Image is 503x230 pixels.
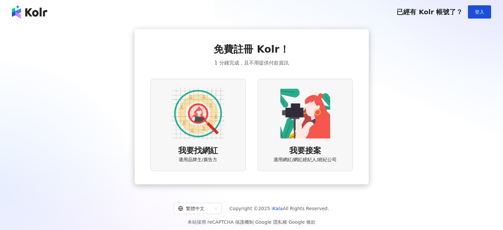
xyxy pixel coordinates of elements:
span: 1 分鐘完成，且不用提供付款資訊 [214,59,288,67]
span: 本站採用 reCAPTCHA 保護機制 [188,218,315,226]
img: KOL identity option [279,87,332,140]
img: AD identity option [172,87,225,140]
span: 登入 [475,9,484,15]
span: 適用品牌主/廣告方 [179,157,217,163]
span: 適用網紅/網紅經紀人/經紀公司 [273,157,337,163]
span: Copyright © 2025 All Rights Reserved. [230,205,329,212]
span: 我要找網紅 [178,145,218,157]
span: 我要接案 [289,145,321,157]
span: | [254,219,255,225]
button: 登入 [468,5,491,19]
div: 繁體中文 [178,203,212,214]
a: Google 條款 [288,219,315,225]
a: iKala [272,206,283,211]
a: Google 隱私權 [255,219,287,225]
span: | [287,219,289,225]
img: logo [12,5,47,19]
span: 已經有 Kolr 帳號了？ [397,8,463,16]
span: 免費註冊 Kolr！ [214,42,289,56]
